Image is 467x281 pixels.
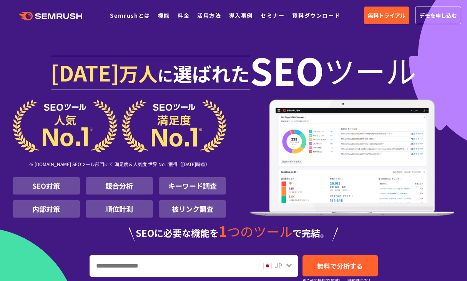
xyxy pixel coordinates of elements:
[197,12,221,19] a: 活用方法
[110,12,150,19] a: Semrushとは
[86,200,153,218] li: 順位計測
[368,11,406,20] span: 無料トライアル
[13,177,80,195] li: SEO対策
[364,7,409,24] a: 無料トライアル
[415,7,461,24] a: デモを申し込む
[158,12,170,19] a: 機能
[178,12,189,19] a: 料金
[86,177,153,195] li: 競合分析
[302,255,378,276] a: 無料で分析する
[13,153,226,177] div: ※ [DOMAIN_NAME] SEOツール部門にて 満足度＆人気度 世界 No.1獲得（[DATE]時点）
[292,226,329,239] span: で完結。
[275,261,282,270] span: JP
[158,64,173,86] span: に
[292,12,340,19] a: 資料ダウンロード
[317,261,363,271] span: 無料で分析する
[419,11,457,20] span: デモを申し込む
[173,59,250,87] span: 選ばれた
[324,55,416,85] span: ツール
[219,220,227,241] span: 1
[119,59,158,87] span: 万人
[159,177,226,195] li: キーワード調査
[159,200,226,218] li: 被リンク調査
[261,12,284,19] a: セミナー
[227,222,292,241] span: つのツール
[90,256,256,276] input: URL、キーワードを入力してください
[229,12,253,19] a: 導入事例
[13,224,455,241] div: SEOに必要な機能を
[13,200,80,218] li: 内部対策
[250,55,324,85] span: SEO
[51,57,119,88] span: [DATE]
